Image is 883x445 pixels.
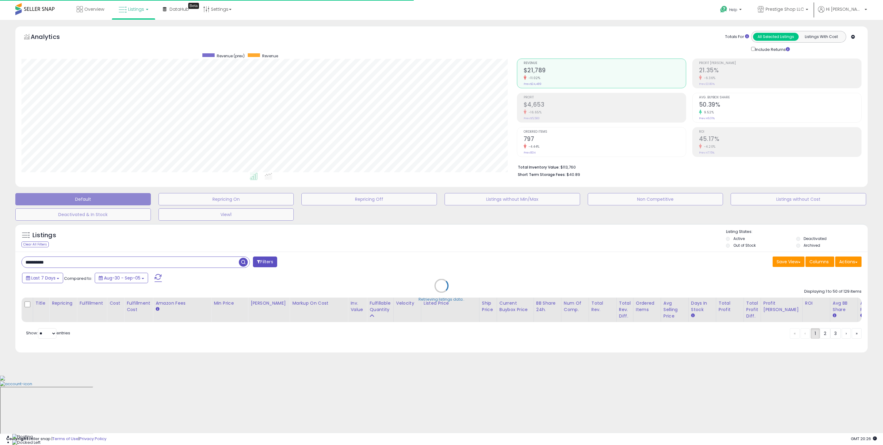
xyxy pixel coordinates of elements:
small: -11.02% [526,76,541,80]
span: Ordered Items [524,130,686,134]
img: Floating [12,434,33,440]
h2: $4,653 [524,101,686,109]
div: Totals For [725,34,749,40]
li: $113,760 [518,163,857,170]
button: All Selected Listings [753,33,799,41]
button: Repricing Off [301,193,437,205]
span: Avg. Buybox Share [699,96,861,99]
div: Retrieving listings data.. [419,296,464,302]
small: 9.52% [702,110,714,115]
a: Hi [PERSON_NAME] [818,6,867,20]
span: Hi [PERSON_NAME] [826,6,863,12]
button: Non Competitive [588,193,723,205]
small: Prev: $5,583 [524,116,540,120]
button: Repricing On [159,193,294,205]
h2: 21.35% [699,67,861,75]
h2: 45.17% [699,135,861,144]
span: Prestige Shop LLC [766,6,804,12]
span: Profit [PERSON_NAME] [699,62,861,65]
span: Revenue [262,53,278,59]
span: Help [729,7,737,12]
small: Prev: 834 [524,151,536,154]
a: Help [715,1,748,20]
small: -4.44% [526,144,540,149]
small: Prev: 46.01% [699,116,715,120]
small: Prev: $24,489 [524,82,541,86]
h5: Analytics [31,32,72,43]
button: View1 [159,208,294,221]
h2: $21,789 [524,67,686,75]
span: Overview [84,6,104,12]
span: Listings [128,6,144,12]
small: Prev: 22.80% [699,82,715,86]
button: Listings With Cost [798,33,844,41]
h2: 50.39% [699,101,861,109]
button: Listings without Cost [731,193,866,205]
small: -4.20% [702,144,716,149]
span: Revenue (prev) [217,53,245,59]
i: Get Help [720,6,728,13]
b: Short Term Storage Fees: [518,172,566,177]
div: Tooltip anchor [188,3,199,9]
button: Deactivated & In Stock [15,208,151,221]
button: Listings without Min/Max [445,193,580,205]
span: Profit [524,96,686,99]
span: ROI [699,130,861,134]
span: DataHub [170,6,189,12]
span: $40.89 [567,172,580,177]
button: Default [15,193,151,205]
small: Prev: 47.15% [699,151,714,154]
div: Include Returns [747,46,797,52]
small: -6.36% [702,76,716,80]
h2: 797 [524,135,686,144]
span: Revenue [524,62,686,65]
small: -16.65% [526,110,542,115]
b: Total Inventory Value: [518,165,560,170]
